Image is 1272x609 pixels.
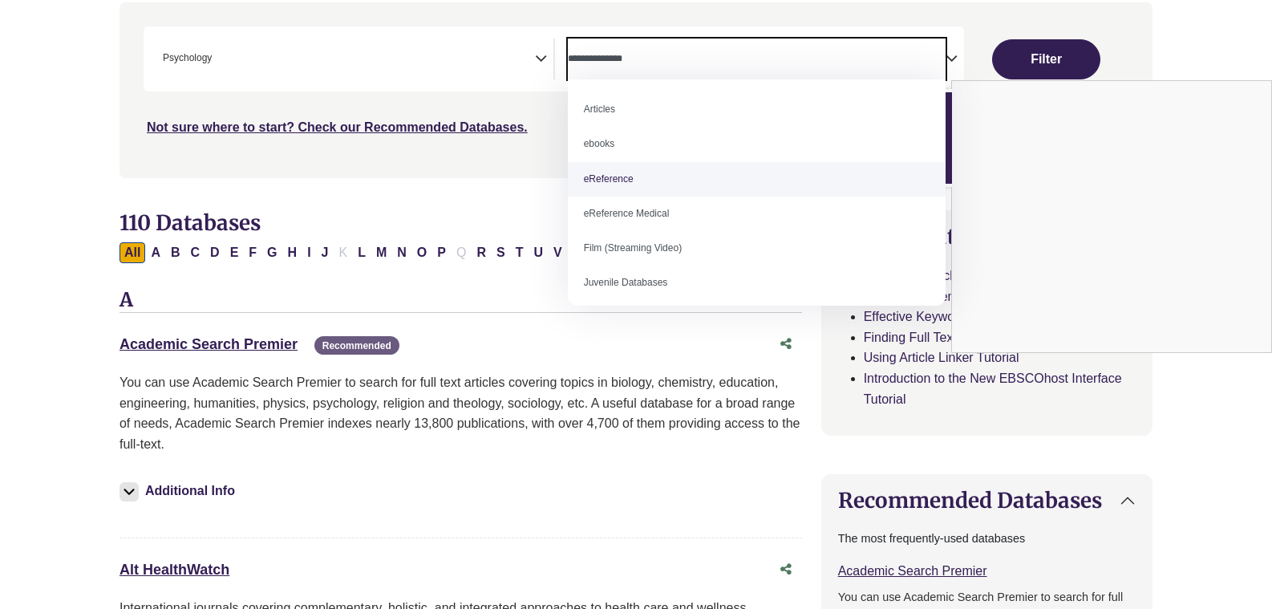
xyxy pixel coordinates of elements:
[952,81,1271,352] iframe: Chat Widget
[568,266,946,300] li: Juvenile Databases
[951,80,1272,353] div: Chat With Us
[568,162,946,197] li: eReference
[568,127,946,161] li: ebooks
[568,197,946,231] li: eReference Medical
[568,92,946,127] li: Articles
[568,231,946,266] li: Film (Streaming Video)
